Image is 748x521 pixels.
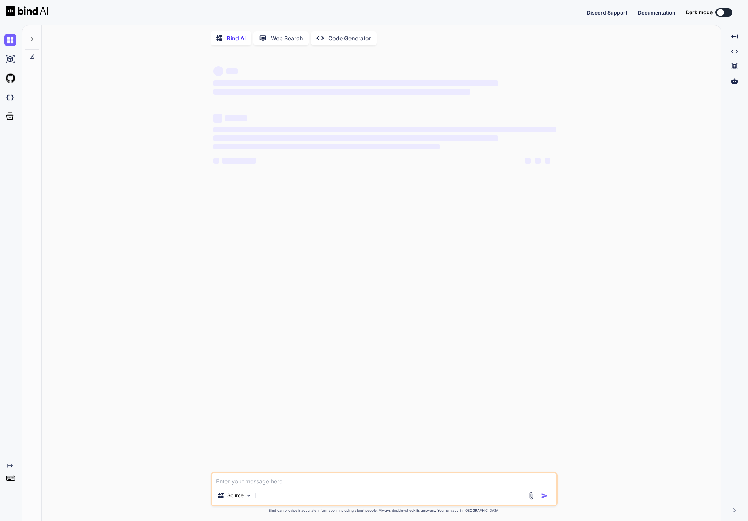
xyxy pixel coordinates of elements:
[587,10,627,16] span: Discord Support
[211,508,558,513] p: Bind can provide inaccurate information, including about people. Always double-check its answers....
[686,9,713,16] span: Dark mode
[246,493,252,499] img: Pick Models
[638,9,675,16] button: Documentation
[638,10,675,16] span: Documentation
[225,115,247,121] span: ‌
[213,114,222,123] span: ‌
[213,80,498,86] span: ‌
[535,158,541,164] span: ‌
[213,135,498,141] span: ‌
[545,158,550,164] span: ‌
[4,91,16,103] img: darkCloudIdeIcon
[328,34,371,43] p: Code Generator
[222,158,256,164] span: ‌
[226,68,238,74] span: ‌
[213,127,556,132] span: ‌
[213,144,440,149] span: ‌
[587,9,627,16] button: Discord Support
[541,492,548,499] img: icon
[213,89,470,95] span: ‌
[213,158,219,164] span: ‌
[213,66,223,76] span: ‌
[4,34,16,46] img: chat
[271,34,303,43] p: Web Search
[227,492,244,499] p: Source
[525,158,531,164] span: ‌
[527,492,535,500] img: attachment
[6,6,48,16] img: Bind AI
[4,53,16,65] img: ai-studio
[4,72,16,84] img: githubLight
[227,34,246,43] p: Bind AI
